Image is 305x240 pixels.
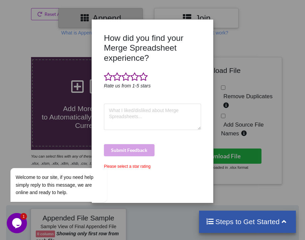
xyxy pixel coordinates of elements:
[7,107,128,210] iframe: chat widget
[7,213,28,233] iframe: chat widget
[104,33,201,63] h3: How did you find your Merge Spreadsheet experience?
[104,163,201,169] div: Please select a star rating
[104,83,151,88] i: Rate us from 1-5 stars
[206,217,289,226] h4: Steps to Get Started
